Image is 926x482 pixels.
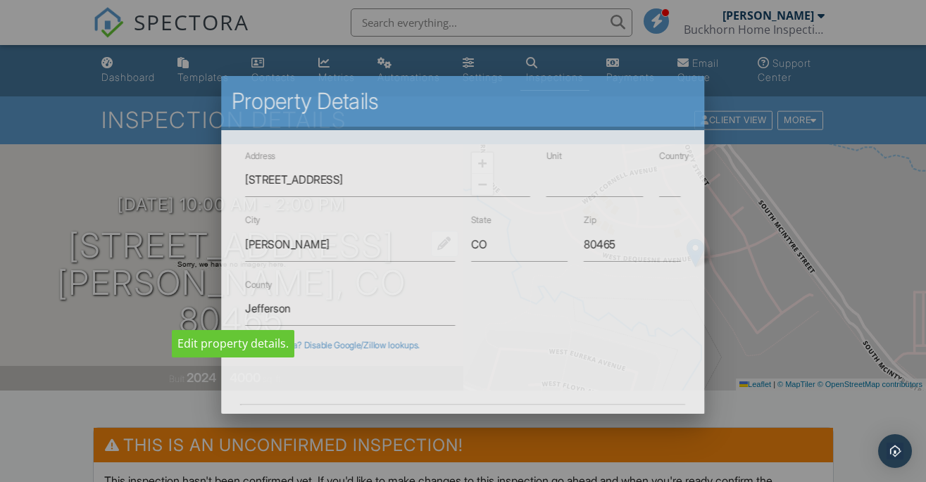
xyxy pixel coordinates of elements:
label: Country [659,151,689,161]
div: Open Intercom Messenger [878,434,912,468]
h2: Property Details [232,87,694,115]
label: City [245,215,261,225]
label: Zip [584,215,596,225]
label: County [245,279,273,290]
label: State [471,215,491,225]
label: Unit [546,151,562,161]
div: Incorrect data? Disable Google/Zillow lookups. [245,340,680,351]
label: Address [245,151,275,161]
